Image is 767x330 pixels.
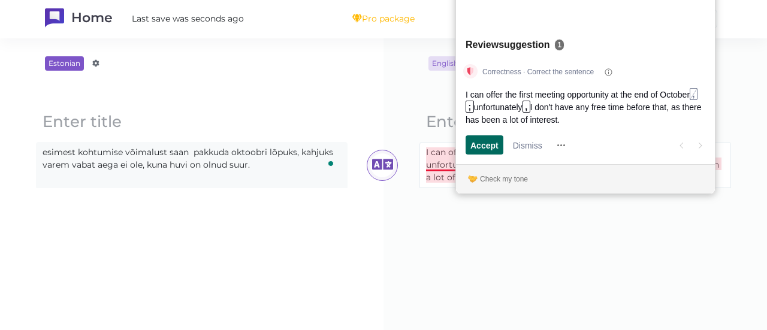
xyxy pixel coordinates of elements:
[367,150,398,181] div: Update translation
[71,8,113,29] h1: Home
[37,143,347,175] content: To enrich screen reader interactions, please activate Accessibility in Grammarly extension settings
[352,13,415,24] div: Pro package
[45,8,113,29] a: Home
[45,8,64,28] img: TranslateWise logo
[428,56,462,71] span: English
[45,56,84,71] span: Estonian
[132,13,244,25] span: Last save was seconds ago
[420,143,730,187] content: To enrich screen reader interactions, please activate Accessibility in Grammarly extension settings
